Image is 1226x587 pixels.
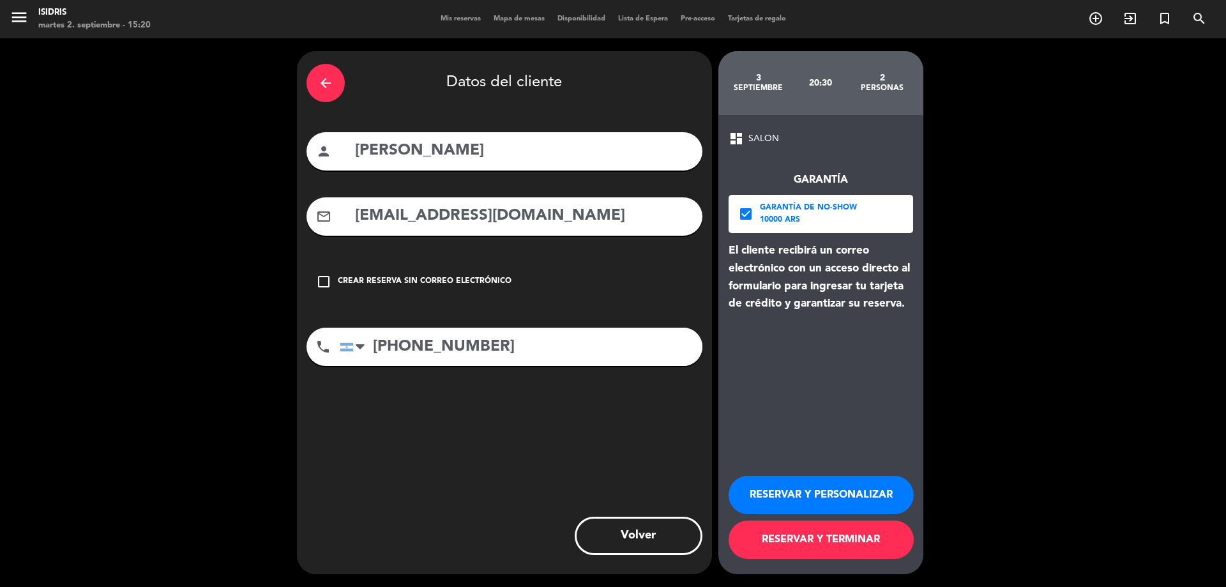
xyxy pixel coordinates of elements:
div: 20:30 [789,61,851,105]
div: Datos del cliente [306,61,702,105]
div: Garantía [729,172,913,188]
input: Nombre del cliente [354,138,693,164]
div: Argentina: +54 [340,328,370,365]
div: 3 [728,73,790,83]
span: Tarjetas de regalo [722,15,792,22]
span: SALON [748,132,779,146]
input: Email del cliente [354,203,693,229]
span: Mapa de mesas [487,15,551,22]
div: 10000 ARS [760,214,857,227]
span: Disponibilidad [551,15,612,22]
div: personas [851,83,913,93]
span: Mis reservas [434,15,487,22]
i: add_circle_outline [1088,11,1103,26]
div: septiembre [728,83,790,93]
div: martes 2. septiembre - 15:20 [38,19,151,32]
input: Número de teléfono... [340,328,702,366]
div: 2 [851,73,913,83]
span: Lista de Espera [612,15,674,22]
i: menu [10,8,29,27]
i: phone [315,339,331,354]
i: check_box_outline_blank [316,274,331,289]
button: menu [10,8,29,31]
div: isidris [38,6,151,19]
i: person [316,144,331,159]
i: arrow_back [318,75,333,91]
button: RESERVAR Y TERMINAR [729,521,914,559]
i: search [1192,11,1207,26]
div: Crear reserva sin correo electrónico [338,275,511,288]
span: Pre-acceso [674,15,722,22]
button: RESERVAR Y PERSONALIZAR [729,476,914,514]
div: El cliente recibirá un correo electrónico con un acceso directo al formulario para ingresar tu ta... [729,242,913,313]
i: mail_outline [316,209,331,224]
i: turned_in_not [1157,11,1172,26]
span: dashboard [729,131,744,146]
button: Volver [575,517,702,555]
div: Garantía de no-show [760,202,857,215]
i: check_box [738,206,753,222]
i: exit_to_app [1123,11,1138,26]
